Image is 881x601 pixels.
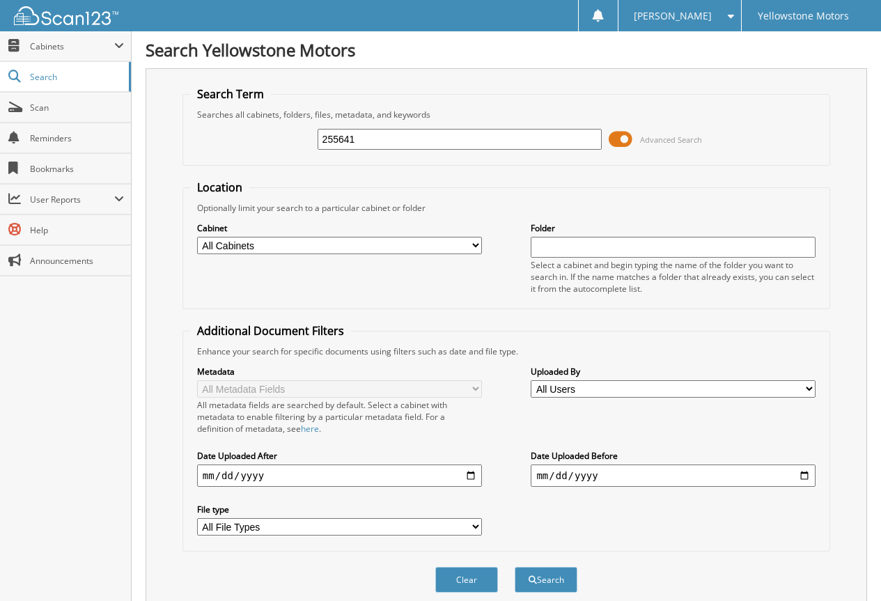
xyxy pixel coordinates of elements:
label: Folder [531,222,816,234]
legend: Additional Document Filters [190,323,351,338]
h1: Search Yellowstone Motors [146,38,867,61]
span: Yellowstone Motors [758,12,849,20]
iframe: Chat Widget [811,534,881,601]
button: Clear [435,567,498,593]
span: Reminders [30,132,124,144]
div: Searches all cabinets, folders, files, metadata, and keywords [190,109,822,120]
label: Date Uploaded After [197,450,482,462]
span: User Reports [30,194,114,205]
legend: Location [190,180,249,195]
img: scan123-logo-white.svg [14,6,118,25]
a: here [301,423,319,435]
button: Search [515,567,577,593]
div: Select a cabinet and begin typing the name of the folder you want to search in. If the name match... [531,259,816,295]
span: Advanced Search [640,134,702,145]
label: File type [197,504,482,515]
span: Help [30,224,124,236]
span: Scan [30,102,124,114]
label: Cabinet [197,222,482,234]
div: Enhance your search for specific documents using filters such as date and file type. [190,345,822,357]
input: end [531,465,816,487]
span: Announcements [30,255,124,267]
div: All metadata fields are searched by default. Select a cabinet with metadata to enable filtering b... [197,399,482,435]
label: Metadata [197,366,482,377]
span: Cabinets [30,40,114,52]
span: Bookmarks [30,163,124,175]
span: [PERSON_NAME] [634,12,712,20]
span: Search [30,71,122,83]
label: Uploaded By [531,366,816,377]
input: start [197,465,482,487]
div: Optionally limit your search to a particular cabinet or folder [190,202,822,214]
label: Date Uploaded Before [531,450,816,462]
legend: Search Term [190,86,271,102]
